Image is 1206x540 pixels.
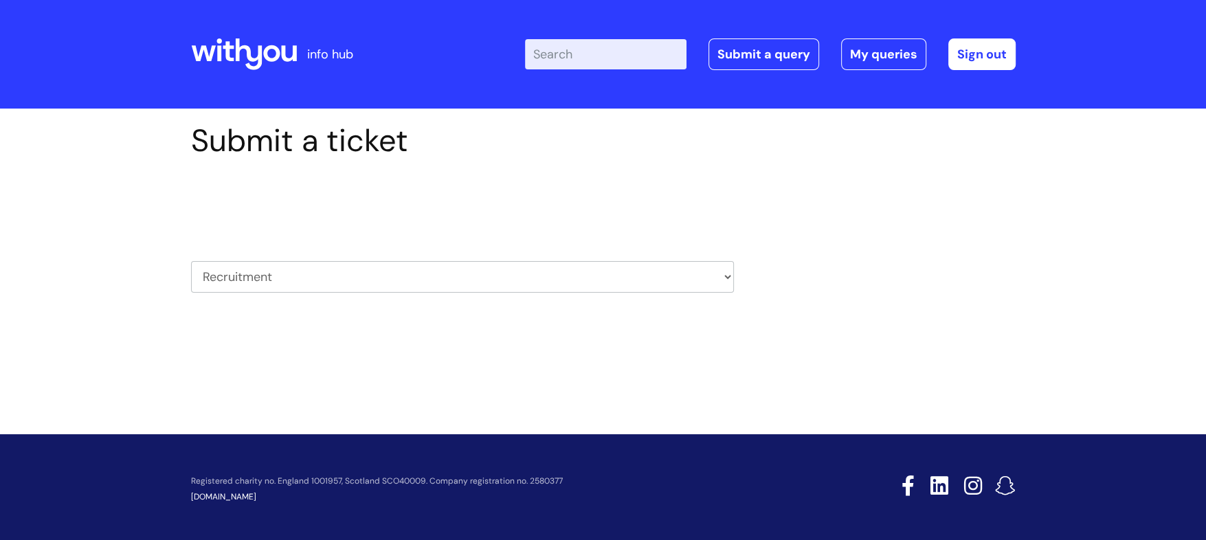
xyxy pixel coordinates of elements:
[191,491,256,502] a: [DOMAIN_NAME]
[191,122,734,159] h1: Submit a ticket
[191,477,804,486] p: Registered charity no. England 1001957, Scotland SCO40009. Company registration no. 2580377
[525,39,686,69] input: Search
[841,38,926,70] a: My queries
[307,43,353,65] p: info hub
[525,38,1016,70] div: | -
[708,38,819,70] a: Submit a query
[191,191,734,216] h2: Select issue type
[948,38,1016,70] a: Sign out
